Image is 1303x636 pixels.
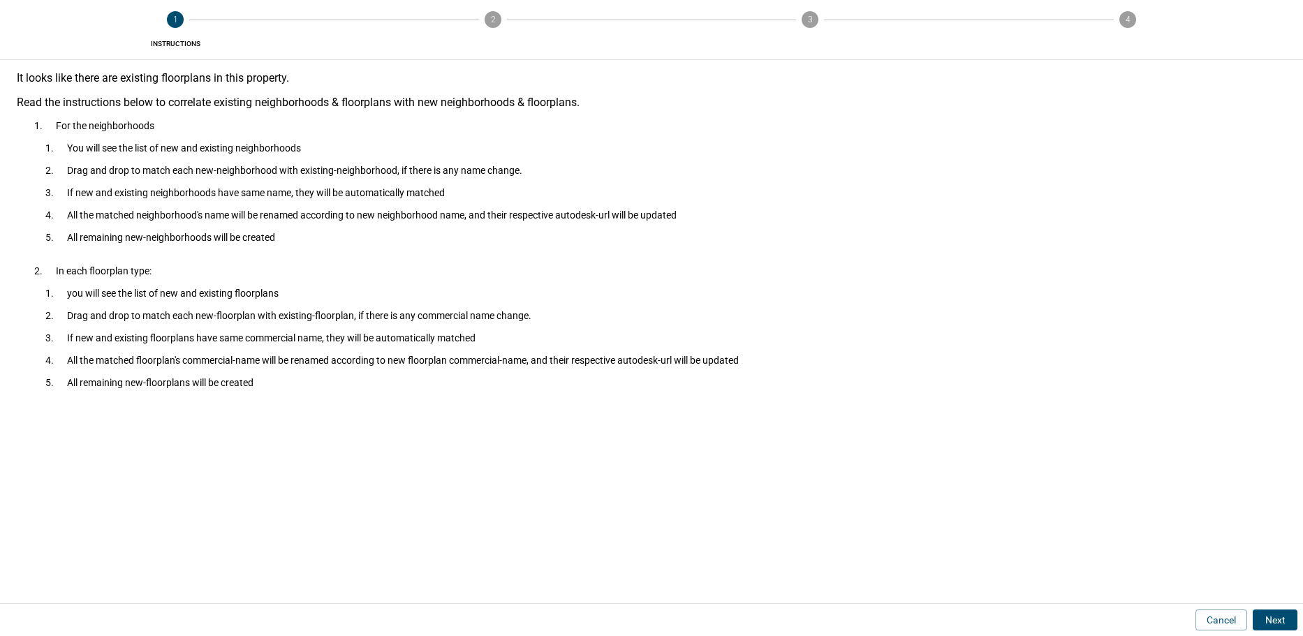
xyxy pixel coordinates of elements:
li: All remaining new-neighborhoods will be created [56,226,1275,249]
li: you will see the list of new and existing floorplans [56,282,1275,304]
li: Drag and drop to match each new-floorplan with existing-floorplan, if there is any commercial nam... [56,304,1275,327]
li: You will see the list of new and existing neighborhoods [56,137,1275,159]
div: It looks like there are existing floorplans in this property. [17,71,1286,84]
li: Drag and drop to match each new-neighborhood with existing-neighborhood, if there is any name cha... [56,159,1275,182]
span: [GEOGRAPHIC_DATA] [657,39,964,48]
span: Validate FLOORPLAN [340,39,647,48]
li: If new and existing neighborhoods have same name, they will be automatically matched [56,182,1275,204]
button: Next [1253,609,1297,630]
text: 4 [1125,15,1130,24]
span: Confirm [975,39,1281,48]
button: Cancel [1195,609,1247,630]
span: Instructions [22,39,329,48]
text: 1 [173,15,178,24]
li: In each floorplan type: [45,260,1286,405]
li: If new and existing floorplans have same commercial name, they will be automatically matched [56,327,1275,349]
li: For the neighborhoods [45,114,1286,260]
li: All the matched neighborhood's name will be renamed according to new neighborhood name, and their... [56,204,1275,226]
text: 2 [490,15,495,24]
li: All remaining new-floorplans will be created [56,371,1275,394]
div: Read the instructions below to correlate existing neighborhoods & floorplans with new neighborhoo... [17,96,1286,109]
li: All the matched floorplan's commercial-name will be renamed according to new floorplan commercial... [56,349,1275,371]
text: 3 [808,15,813,24]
